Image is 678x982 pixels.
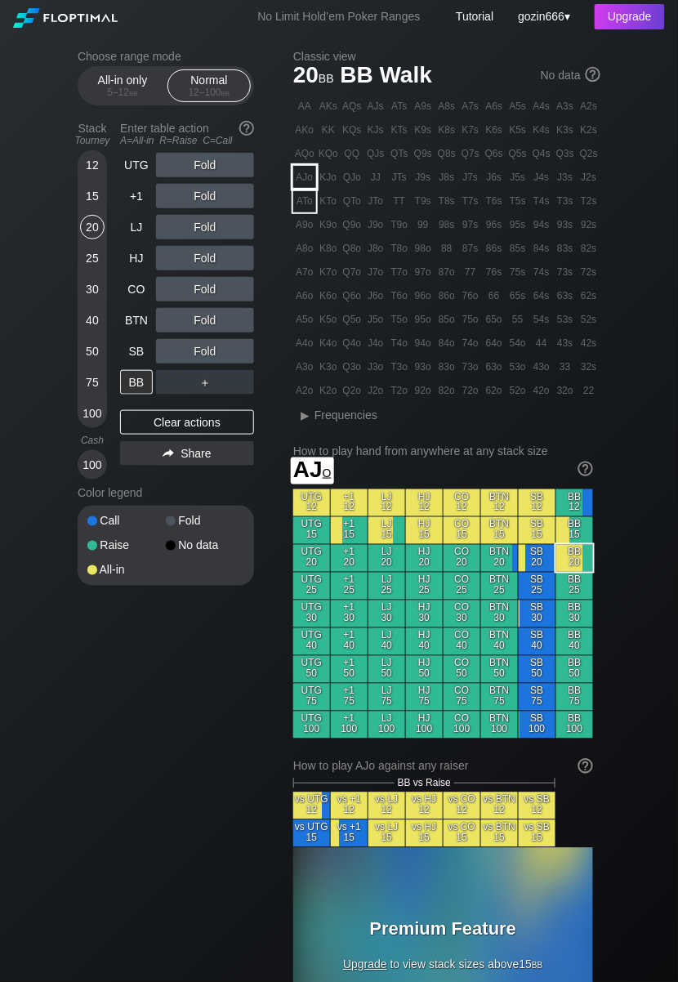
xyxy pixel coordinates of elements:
[506,213,529,236] div: 95s
[156,308,254,333] div: Fold
[317,190,340,212] div: KTo
[459,261,482,283] div: 77
[506,355,529,378] div: 53o
[554,213,577,236] div: 93s
[530,332,553,355] div: 44
[388,379,411,402] div: T2o
[120,410,254,435] div: Clear actions
[506,379,529,402] div: 52o
[435,284,458,307] div: 86o
[80,339,105,364] div: 50
[364,190,387,212] div: JTo
[444,573,480,600] div: CO 25
[530,261,553,283] div: 74s
[120,135,254,146] div: A=All-in R=Raise C=Call
[483,355,506,378] div: 63o
[530,237,553,260] div: 84s
[293,95,316,118] div: AA
[556,600,593,627] div: BB 30
[80,215,105,239] div: 20
[412,332,435,355] div: 94o
[120,339,153,364] div: SB
[481,656,518,683] div: BTN 50
[368,517,405,544] div: LJ 15
[506,308,529,331] div: 55
[293,332,316,355] div: A4o
[368,656,405,683] div: LJ 50
[293,166,316,189] div: AJo
[530,355,553,378] div: 43o
[341,332,364,355] div: Q4o
[120,441,254,466] div: Share
[578,284,600,307] div: 62s
[519,489,555,516] div: SB 12
[295,405,316,425] div: ▸
[483,261,506,283] div: 76s
[530,213,553,236] div: 94s
[406,545,443,572] div: HJ 20
[444,628,480,655] div: CO 40
[156,184,254,208] div: Fold
[80,277,105,301] div: 30
[317,332,340,355] div: K4o
[175,87,243,98] div: 12 – 100
[120,153,153,177] div: UTG
[88,87,157,98] div: 5 – 12
[519,600,555,627] div: SB 30
[293,50,600,63] h2: Classic view
[156,153,254,177] div: Fold
[317,355,340,378] div: K3o
[554,284,577,307] div: 63s
[291,63,337,90] span: 20
[331,517,368,544] div: +1 15
[412,355,435,378] div: 93o
[518,10,564,23] span: gozin666
[406,628,443,655] div: HJ 40
[341,166,364,189] div: QJo
[120,277,153,301] div: CO
[364,284,387,307] div: J6o
[364,355,387,378] div: J3o
[341,355,364,378] div: Q3o
[459,284,482,307] div: 76o
[435,261,458,283] div: 87o
[459,166,482,189] div: J7s
[388,284,411,307] div: T6o
[120,246,153,270] div: HJ
[331,684,368,711] div: +1 75
[412,142,435,165] div: Q9s
[435,166,458,189] div: J8s
[459,332,482,355] div: 74o
[293,444,593,458] h2: How to play hand from anywhere at any stack size
[554,355,577,378] div: 33
[80,246,105,270] div: 25
[172,70,247,101] div: Normal
[364,118,387,141] div: KJs
[412,284,435,307] div: 96o
[331,545,368,572] div: +1 20
[506,332,529,355] div: 54o
[317,284,340,307] div: K6o
[519,545,555,572] div: SB 20
[481,600,518,627] div: BTN 30
[506,95,529,118] div: A5s
[71,115,114,153] div: Stack
[578,308,600,331] div: 52s
[506,142,529,165] div: Q5s
[481,545,518,572] div: BTN 20
[323,462,332,480] span: o
[481,628,518,655] div: BTN 40
[554,261,577,283] div: 73s
[435,95,458,118] div: A8s
[406,600,443,627] div: HJ 30
[481,517,518,544] div: BTN 15
[364,142,387,165] div: QJs
[120,184,153,208] div: +1
[87,565,166,576] div: All-in
[506,166,529,189] div: J5s
[341,118,364,141] div: KQs
[554,308,577,331] div: 53s
[459,190,482,212] div: T7s
[578,166,600,189] div: J2s
[80,184,105,208] div: 15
